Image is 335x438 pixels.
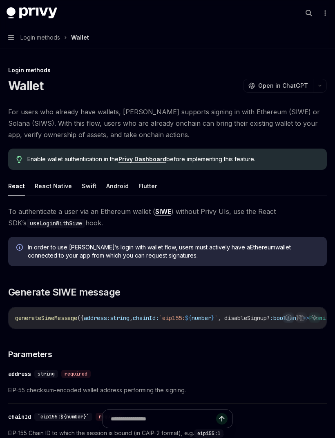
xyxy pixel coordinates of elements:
[138,176,157,196] button: Flutter
[77,314,84,322] span: ({
[130,314,133,322] span: ,
[185,314,192,322] span: ${
[16,244,25,252] svg: Info
[118,156,166,163] a: Privy Dashboard
[8,78,44,93] h1: Wallet
[309,312,320,323] button: Ask AI
[8,349,52,360] span: Parameters
[155,207,171,216] a: SIWE
[258,82,308,90] span: Open in ChatGPT
[27,155,319,163] span: Enable wallet authentication in the before implementing this feature.
[218,314,270,322] span: , disableSignup?
[106,176,129,196] button: Android
[16,156,22,163] svg: Tip
[8,106,327,140] span: For users who already have wallets, [PERSON_NAME] supports signing in with Ethereum (SIWE) or Sol...
[8,66,327,74] div: Login methods
[211,314,214,322] span: }
[243,79,313,93] button: Open in ChatGPT
[38,371,55,377] span: string
[296,312,307,323] button: Copy the contents from the code block
[7,7,57,19] img: dark logo
[20,33,60,42] span: Login methods
[71,33,89,42] div: Wallet
[192,314,211,322] span: number
[159,314,185,322] span: `eip155:
[61,370,91,378] div: required
[309,314,332,322] span: Promise
[27,219,85,228] code: useLoginWithSiwe
[8,176,25,196] button: React
[283,312,294,323] button: Report incorrect code
[8,206,327,229] span: To authenticate a user via an Ethereum wallet ( ) without Privy UIs, use the React SDK’s hook.
[216,413,228,425] button: Send message
[15,314,77,322] span: generateSiweMessage
[110,314,130,322] span: string
[320,7,328,19] button: More actions
[8,370,31,378] div: address
[82,176,96,196] button: Swift
[8,286,120,299] span: Generate SIWE message
[133,314,159,322] span: chainId:
[35,176,72,196] button: React Native
[214,314,218,322] span: `
[270,314,273,322] span: :
[273,314,296,322] span: boolean
[28,243,319,260] span: In order to use [PERSON_NAME]’s login with wallet flow, users must actively have a Ethereum walle...
[84,314,110,322] span: address:
[8,385,327,395] span: EIP-55 checksum-encoded wallet address performing the signing.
